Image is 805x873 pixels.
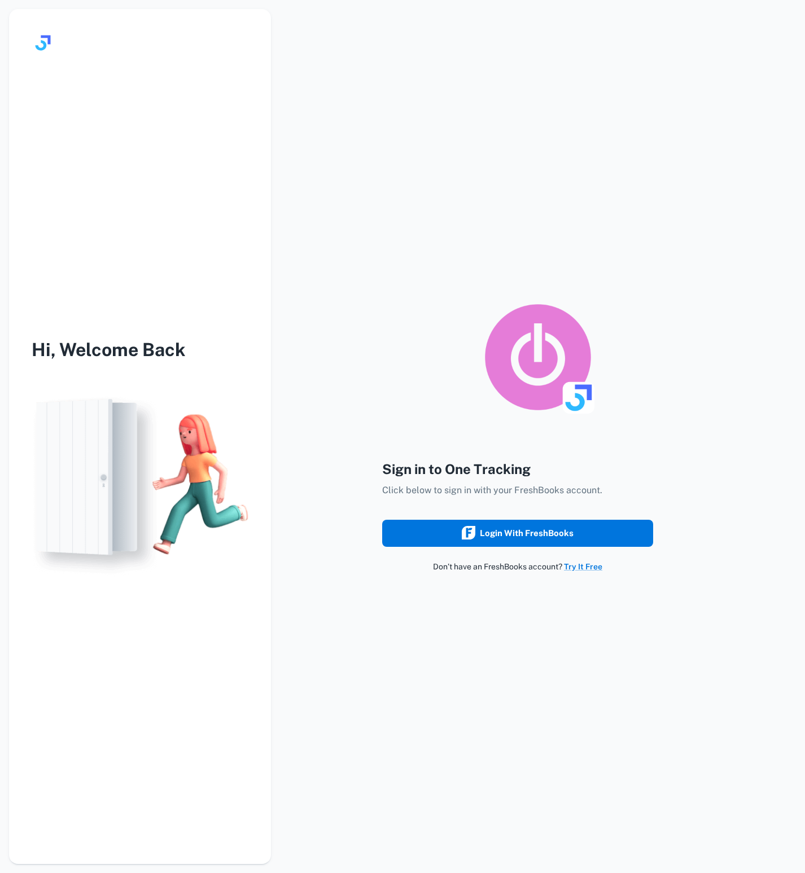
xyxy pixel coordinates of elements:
[382,484,653,497] p: Click below to sign in with your FreshBooks account.
[32,32,54,54] img: logo.svg
[382,459,653,479] h4: Sign in to One Tracking
[9,336,271,363] h3: Hi, Welcome Back
[564,562,602,571] a: Try It Free
[382,520,653,547] button: Login with FreshBooks
[382,560,653,573] p: Don’t have an FreshBooks account?
[462,526,574,541] div: Login with FreshBooks
[482,301,594,414] img: logo_toggl_syncing_app.png
[9,386,271,582] img: login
